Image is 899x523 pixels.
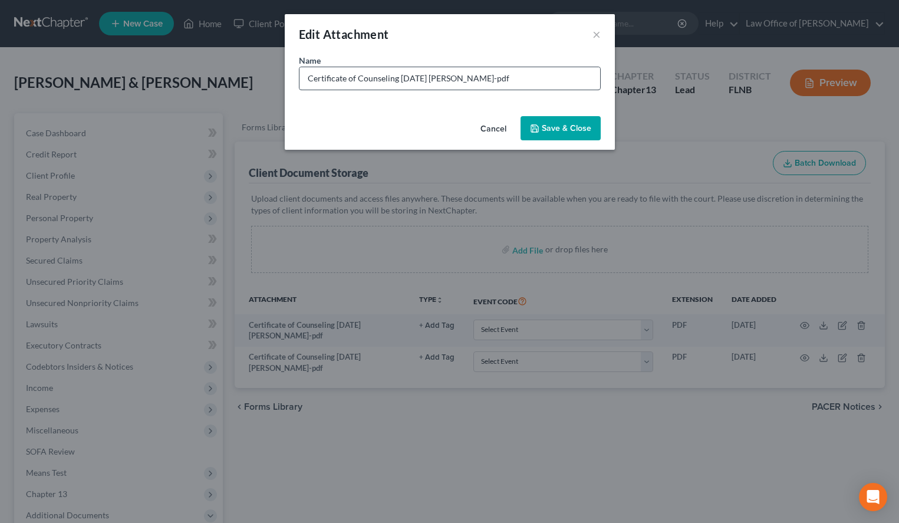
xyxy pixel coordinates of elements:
[521,116,601,141] button: Save & Close
[299,27,321,41] span: Edit
[542,123,591,133] span: Save & Close
[323,27,389,41] span: Attachment
[299,55,321,65] span: Name
[471,117,516,141] button: Cancel
[592,27,601,41] button: ×
[859,483,887,511] div: Open Intercom Messenger
[299,67,600,90] input: Enter name...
